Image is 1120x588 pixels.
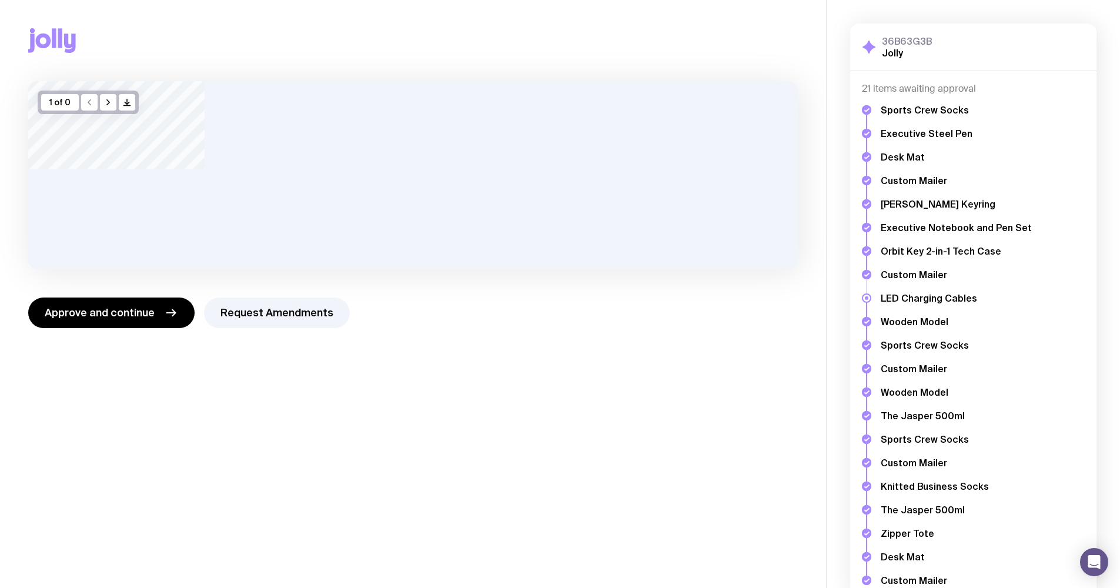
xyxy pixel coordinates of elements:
[124,99,131,106] g: /> />
[881,386,1032,398] h5: Wooden Model
[881,339,1032,351] h5: Sports Crew Socks
[881,410,1032,422] h5: The Jasper 500ml
[881,245,1032,257] h5: Orbit Key 2-in-1 Tech Case
[28,298,195,328] button: Approve and continue
[881,222,1032,233] h5: Executive Notebook and Pen Set
[881,527,1032,539] h5: Zipper Tote
[881,433,1032,445] h5: Sports Crew Socks
[1080,548,1108,576] div: Open Intercom Messenger
[881,198,1032,210] h5: [PERSON_NAME] Keyring
[882,35,932,47] h3: 36B63G3B
[881,128,1032,139] h5: Executive Steel Pen
[862,83,1085,95] h4: 21 items awaiting approval
[881,269,1032,280] h5: Custom Mailer
[881,574,1032,586] h5: Custom Mailer
[41,94,79,111] div: 1 of 0
[881,104,1032,116] h5: Sports Crew Socks
[204,298,350,328] button: Request Amendments
[881,292,1032,304] h5: LED Charging Cables
[881,316,1032,328] h5: Wooden Model
[881,480,1032,492] h5: Knitted Business Socks
[45,306,155,320] span: Approve and continue
[881,175,1032,186] h5: Custom Mailer
[881,551,1032,563] h5: Desk Mat
[119,94,135,111] button: />/>
[881,457,1032,469] h5: Custom Mailer
[881,504,1032,516] h5: The Jasper 500ml
[881,363,1032,375] h5: Custom Mailer
[881,151,1032,163] h5: Desk Mat
[882,47,932,59] h2: Jolly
